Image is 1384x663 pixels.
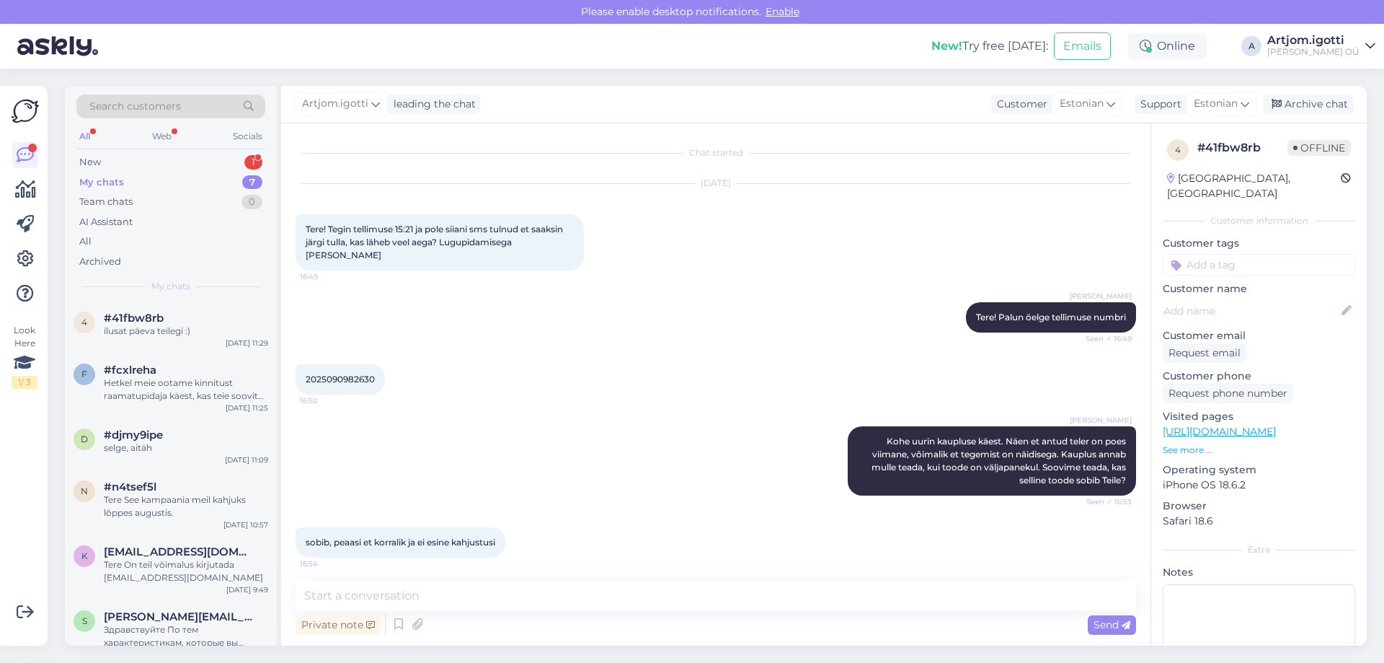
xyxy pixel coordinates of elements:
div: My chats [79,175,124,190]
span: Tere! Tegin tellimuse 15:21 ja pole siiani sms tulnud et saaksin järgi tulla, kas läheb veel aega... [306,224,565,260]
div: Tere See kampaania meil kahjuks lõppes augustis. [104,493,268,519]
div: Look Here [12,324,37,389]
div: All [79,234,92,249]
div: [DATE] 11:09 [225,455,268,465]
div: Support [1135,97,1181,112]
p: Browser [1163,499,1355,514]
span: Search customers [89,99,181,114]
div: Team chats [79,195,133,209]
div: Customer [991,97,1047,112]
div: [DATE] 11:25 [226,403,268,413]
div: [DATE] 9:49 [226,584,268,595]
div: Здравствуйте По тем характеристикам, которые вы написали, у нас для вас холодльника, который вам ... [104,623,268,649]
span: Artjom.igotti [302,96,368,112]
b: New! [931,39,962,53]
span: f [81,369,87,379]
span: 16:50 [300,395,354,406]
p: Customer tags [1163,236,1355,251]
span: 16:54 [300,558,354,569]
img: Askly Logo [12,97,39,125]
span: My chats [151,280,190,293]
span: n [81,486,88,496]
span: k [81,550,88,561]
span: s [82,615,87,626]
span: #fcxlreha [104,364,156,377]
div: [DATE] 11:29 [226,338,268,348]
div: Socials [230,127,265,146]
span: sergei.anderson@mail.ru [104,610,254,623]
button: Emails [1054,32,1111,60]
span: Kohe uurin kaupluse käest. Näen et antud teler on poes viimane, võimalik et tegemist on näidisega... [871,436,1128,486]
p: Notes [1163,565,1355,580]
div: New [79,155,101,170]
div: selge, aitäh [104,442,268,455]
div: Hetkel meie ootame kinnitust raamatupidaja käest, kas teie soovite siis ise tulla toote järgi? [104,377,268,403]
p: iPhone OS 18.6.2 [1163,478,1355,493]
div: ilusat päeva teilegi :) [104,325,268,338]
div: Online [1128,33,1207,59]
span: Enable [761,5,804,18]
div: Archived [79,255,121,269]
span: Tere! Palun öelge tellimuse numbri [976,312,1126,322]
span: kaubiful@gmail.com [104,545,254,558]
div: Extra [1163,543,1355,556]
div: # 41fbw8rb [1197,139,1287,157]
p: Customer name [1163,281,1355,297]
div: Customer information [1163,214,1355,227]
div: [GEOGRAPHIC_DATA], [GEOGRAPHIC_DATA] [1167,171,1341,201]
span: sobib, peaasi et korralik ja ei esine kahjustusi [306,537,495,548]
div: 1 / 3 [12,376,37,389]
div: Private note [296,615,381,635]
span: Offline [1287,140,1351,156]
div: Request email [1163,343,1246,363]
span: [PERSON_NAME] [1070,291,1132,302]
a: [URL][DOMAIN_NAME] [1163,425,1276,438]
span: 16:49 [300,271,354,282]
span: Seen ✓ 16:53 [1078,496,1132,507]
div: 0 [241,195,262,209]
div: All [76,127,93,146]
div: 1 [244,155,262,170]
p: Customer email [1163,328,1355,343]
div: Web [149,127,174,146]
span: Estonian [1194,96,1238,112]
div: Try free [DATE]: [931,38,1048,55]
a: Artjom.igotti[PERSON_NAME] OÜ [1267,35,1375,58]
input: Add a tag [1163,254,1355,276]
div: Artjom.igotti [1267,35,1359,46]
div: leading the chat [388,97,476,112]
span: 4 [81,317,87,328]
div: [PERSON_NAME] OÜ [1267,46,1359,58]
span: d [81,434,88,444]
div: Chat started [296,146,1136,159]
span: 4 [1175,144,1181,155]
span: #n4tsef5l [104,480,156,493]
span: Estonian [1060,96,1104,112]
div: [DATE] [296,177,1136,190]
p: Operating system [1163,462,1355,478]
div: Archive chat [1263,95,1354,114]
p: Customer phone [1163,369,1355,384]
div: AI Assistant [79,215,133,229]
input: Add name [1163,303,1339,319]
p: Visited pages [1163,409,1355,424]
span: #41fbw8rb [104,312,164,325]
span: 2025090982630 [306,374,375,385]
span: Seen ✓ 16:49 [1078,333,1132,344]
div: 7 [242,175,262,190]
p: Safari 18.6 [1163,514,1355,529]
span: #djmy9ipe [104,429,163,442]
span: [PERSON_NAME] [1070,415,1132,426]
div: A [1241,36,1261,56]
div: Request phone number [1163,384,1293,403]
p: See more ... [1163,444,1355,457]
span: Send [1094,618,1130,631]
div: Tere On teil võimalus kirjutada [EMAIL_ADDRESS][DOMAIN_NAME] [104,558,268,584]
div: [DATE] 10:57 [223,519,268,530]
